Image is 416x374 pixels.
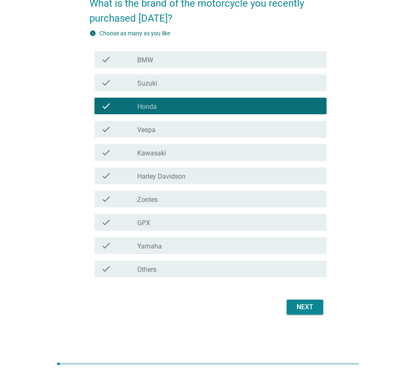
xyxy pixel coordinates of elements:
[137,196,158,204] label: Zontes
[137,126,156,134] label: Vespa
[101,101,111,111] i: check
[137,103,157,111] label: Honda
[99,30,170,37] label: Choose as many as you like
[101,241,111,251] i: check
[137,56,153,64] label: BMW
[101,54,111,64] i: check
[101,171,111,181] i: check
[137,266,156,274] label: Others
[137,149,166,157] label: Kawasaki
[293,302,317,312] div: Next
[101,148,111,157] i: check
[89,30,96,37] i: info
[101,78,111,88] i: check
[137,219,150,227] label: GPX
[101,124,111,134] i: check
[287,300,323,315] button: Next
[101,217,111,227] i: check
[101,194,111,204] i: check
[137,79,157,88] label: Suzuki
[137,242,162,251] label: Yamaha
[137,172,186,181] label: Harley Davidson
[101,264,111,274] i: check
